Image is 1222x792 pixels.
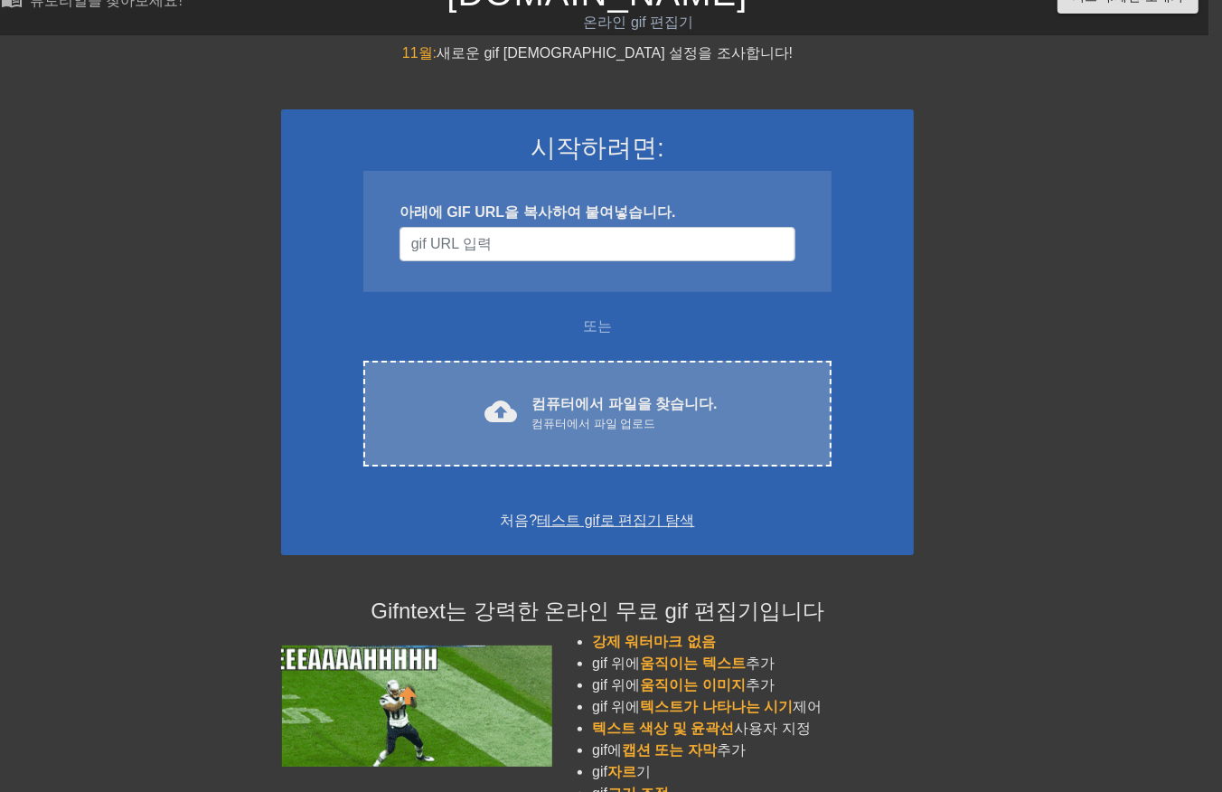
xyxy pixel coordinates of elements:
[403,12,875,33] div: 온라인 gif 편집기
[305,133,890,164] h3: 시작하려면:
[305,510,890,532] div: 처음?
[592,696,914,718] li: gif 위에 제어
[592,674,914,696] li: gif 위에 추가
[531,396,717,411] font: 컴퓨터에서 파일을 찾습니다.
[607,764,636,779] span: 자르
[641,699,794,714] span: 텍스트가 나타나는 시기
[281,646,552,767] img: football_small.gif
[399,227,795,261] input: 사용자 이름
[399,202,795,223] div: 아래에 GIF URL을 복사하여 붙여넣습니다.
[592,721,734,736] span: 텍스트 색상 및 윤곽선
[537,513,694,528] a: 테스트 gif로 편집기 탐색
[592,718,914,740] li: 사용자 지정
[592,740,914,761] li: gif에 추가
[592,761,914,783] li: gif 기
[641,677,746,693] span: 움직이는 이미지
[484,395,517,428] span: cloud_upload
[281,599,914,625] h4: Gifntext는 강력한 온라인 무료 gif 편집기입니다
[328,316,867,337] div: 또는
[402,45,437,61] span: 11월:
[281,42,914,64] div: 새로운 gif [DEMOGRAPHIC_DATA] 설정을 조사합니다!
[641,655,746,671] span: 움직이는 텍스트
[531,415,717,433] div: 컴퓨터에서 파일 업로드
[622,742,717,758] span: 캡션 또는 자막
[592,653,914,674] li: gif 위에 추가
[592,634,716,649] span: 강제 워터마크 없음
